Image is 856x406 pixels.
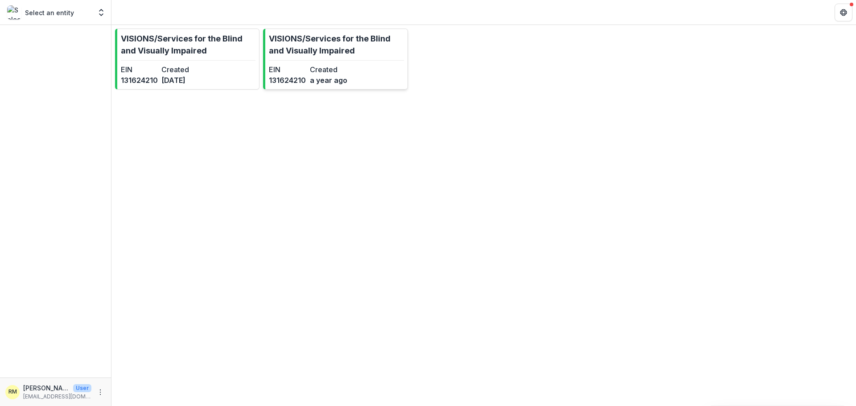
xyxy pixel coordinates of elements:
[73,384,91,392] p: User
[121,64,158,75] dt: EIN
[23,383,70,393] p: [PERSON_NAME]
[8,389,17,395] div: Russell Martello
[95,4,107,21] button: Open entity switcher
[121,75,158,86] dd: 131624210
[115,29,259,90] a: VISIONS/Services for the Blind and Visually ImpairedEIN131624210Created[DATE]
[310,64,347,75] dt: Created
[269,64,306,75] dt: EIN
[23,393,91,401] p: [EMAIL_ADDRESS][DOMAIN_NAME]
[161,64,198,75] dt: Created
[121,33,255,57] p: VISIONS/Services for the Blind and Visually Impaired
[269,75,306,86] dd: 131624210
[7,5,21,20] img: Select an entity
[25,8,74,17] p: Select an entity
[263,29,407,90] a: VISIONS/Services for the Blind and Visually ImpairedEIN131624210Createda year ago
[269,33,403,57] p: VISIONS/Services for the Blind and Visually Impaired
[95,387,106,398] button: More
[161,75,198,86] dd: [DATE]
[310,75,347,86] dd: a year ago
[835,4,852,21] button: Get Help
